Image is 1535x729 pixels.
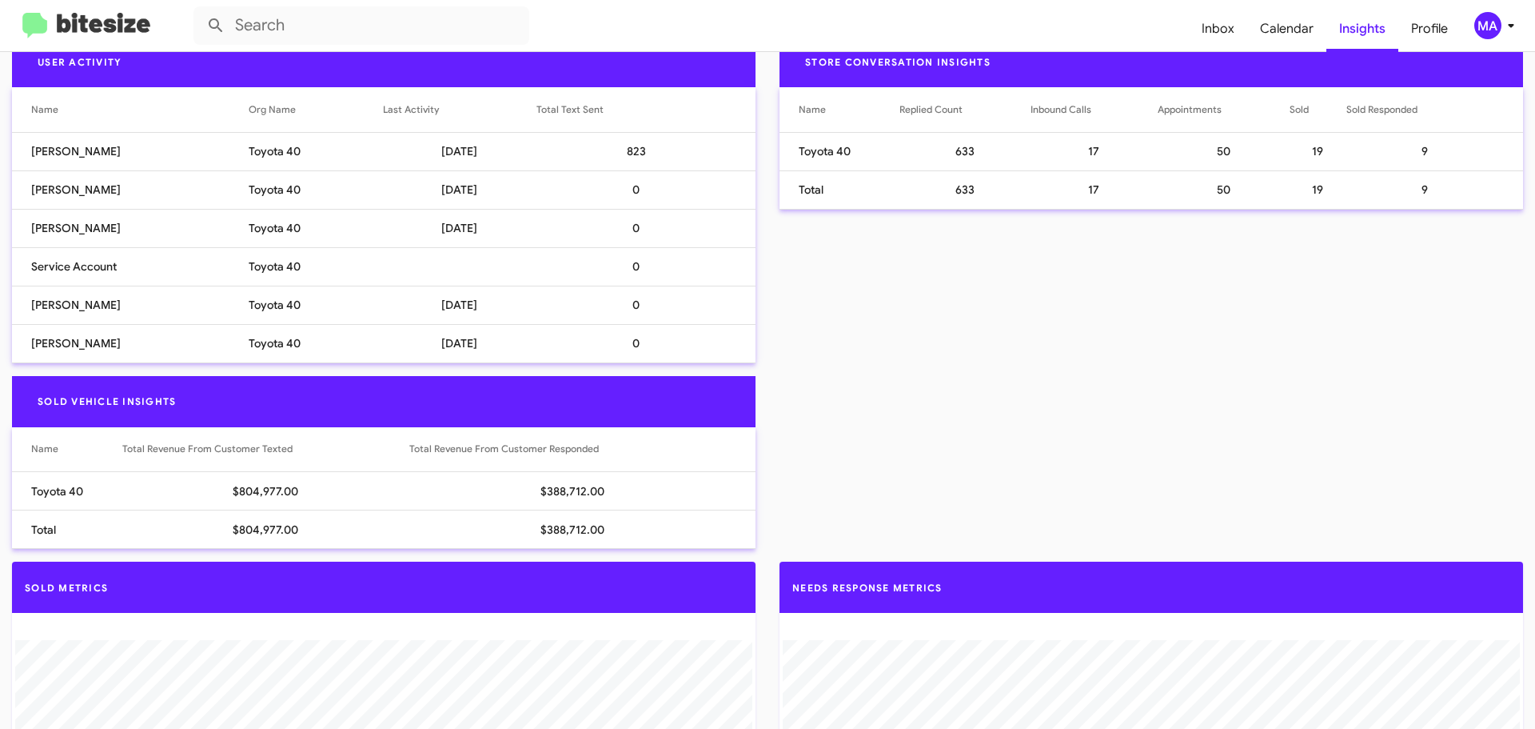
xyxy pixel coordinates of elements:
[12,286,249,324] td: [PERSON_NAME]
[1031,132,1158,170] td: 17
[1398,6,1461,52] a: Profile
[1474,12,1501,39] div: MA
[1290,170,1346,209] td: 19
[122,511,409,549] td: $804,977.00
[536,247,756,286] td: 0
[1158,102,1290,118] div: Appointments
[409,511,756,549] td: $388,712.00
[383,286,536,324] td: [DATE]
[899,102,1031,118] div: Replied Count
[249,132,383,170] td: Toyota 40
[799,102,899,118] div: Name
[12,472,122,511] td: Toyota 40
[25,395,189,407] span: Sold Vehicle Insights
[1031,102,1091,118] div: Inbound Calls
[12,170,249,209] td: [PERSON_NAME]
[1247,6,1326,52] a: Calendar
[792,582,943,594] span: Needs Response Metrics
[409,441,736,457] div: Total Revenue From Customer Responded
[409,472,756,511] td: $388,712.00
[779,132,899,170] td: Toyota 40
[25,56,134,68] span: User Activity
[1346,102,1504,118] div: Sold Responded
[122,472,409,511] td: $804,977.00
[1346,170,1523,209] td: 9
[1189,6,1247,52] a: Inbox
[383,209,536,247] td: [DATE]
[12,247,249,286] td: Service Account
[383,132,536,170] td: [DATE]
[249,170,383,209] td: Toyota 40
[383,102,536,118] div: Last Activity
[899,170,1031,209] td: 633
[249,209,383,247] td: Toyota 40
[122,441,409,457] div: Total Revenue From Customer Texted
[31,441,58,457] div: Name
[249,324,383,362] td: Toyota 40
[536,286,756,324] td: 0
[1031,102,1158,118] div: Inbound Calls
[409,441,599,457] div: Total Revenue From Customer Responded
[1290,102,1309,118] div: Sold
[12,511,122,549] td: Total
[1031,170,1158,209] td: 17
[1158,170,1290,209] td: 50
[536,102,736,118] div: Total Text Sent
[536,170,756,209] td: 0
[1158,102,1222,118] div: Appointments
[799,102,826,118] div: Name
[31,441,122,457] div: Name
[383,102,439,118] div: Last Activity
[249,102,383,118] div: Org Name
[25,582,108,594] span: Sold Metrics
[1290,102,1346,118] div: Sold
[249,286,383,324] td: Toyota 40
[536,324,756,362] td: 0
[249,247,383,286] td: Toyota 40
[249,102,296,118] div: Org Name
[536,102,604,118] div: Total Text Sent
[12,324,249,362] td: [PERSON_NAME]
[31,102,249,118] div: Name
[1290,132,1346,170] td: 19
[899,102,963,118] div: Replied Count
[899,132,1031,170] td: 633
[383,170,536,209] td: [DATE]
[536,209,756,247] td: 0
[193,6,529,45] input: Search
[1158,132,1290,170] td: 50
[1346,132,1523,170] td: 9
[122,441,293,457] div: Total Revenue From Customer Texted
[12,132,249,170] td: [PERSON_NAME]
[31,102,58,118] div: Name
[536,132,756,170] td: 823
[1326,6,1398,52] a: Insights
[383,324,536,362] td: [DATE]
[12,209,249,247] td: [PERSON_NAME]
[792,56,1003,68] span: Store Conversation Insights
[1461,12,1517,39] button: MA
[1346,102,1417,118] div: Sold Responded
[779,170,899,209] td: Total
